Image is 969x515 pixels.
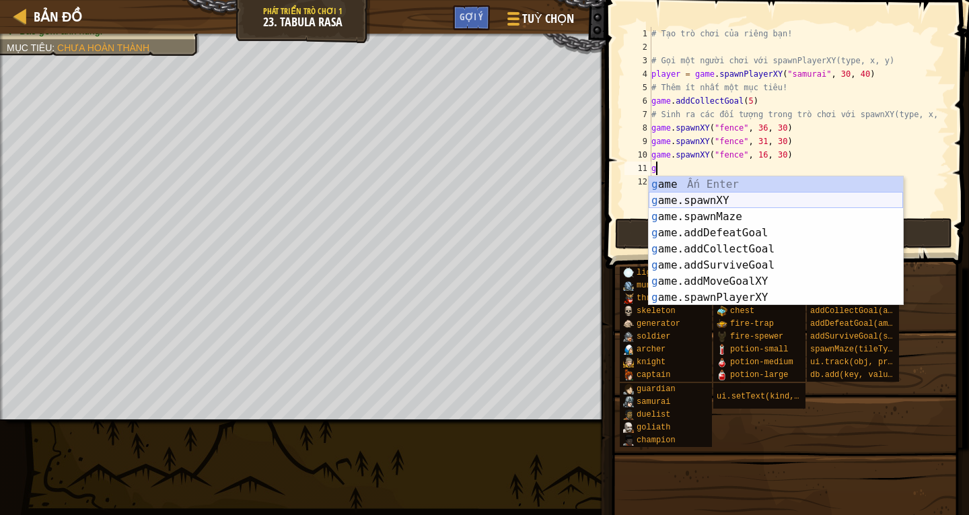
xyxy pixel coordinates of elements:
div: 3 [624,54,651,67]
div: 7 [624,108,651,121]
span: Tuỳ chọn [522,10,574,28]
img: portrait.png [623,370,634,380]
img: portrait.png [717,370,727,380]
span: knight [637,357,666,367]
span: goliath [637,423,670,432]
a: Bản đồ [27,7,82,26]
div: 10 [624,148,651,162]
img: portrait.png [623,344,634,355]
div: 4 [624,67,651,81]
img: portrait.png [623,306,634,316]
span: db.add(key, value) [810,370,898,380]
span: samurai [637,397,670,407]
span: potion-medium [730,357,793,367]
img: portrait.png [623,357,634,368]
span: ui.setText(kind, text) [717,392,823,401]
img: portrait.png [623,293,634,304]
span: fire-trap [730,319,774,329]
img: portrait.png [717,306,727,316]
span: lightstone [637,268,685,277]
img: portrait.png [623,280,634,291]
span: skeleton [637,306,676,316]
img: portrait.png [623,318,634,329]
div: 8 [624,121,651,135]
span: addSurviveGoal(seconds) [810,332,922,341]
span: thrower [637,294,670,303]
span: Bản đồ [34,7,82,26]
button: Tuỳ chọn [497,5,582,37]
img: portrait.png [623,422,634,433]
button: Chơi [615,218,952,249]
img: portrait.png [717,344,727,355]
img: portrait.png [717,331,727,342]
span: : [52,42,57,53]
div: 1 [624,27,651,40]
img: portrait.png [623,331,634,342]
div: 9 [624,135,651,148]
div: 6 [624,94,651,108]
span: potion-small [730,345,788,354]
span: captain [637,370,670,380]
span: addCollectGoal(amount) [810,306,917,316]
span: ui.track(obj, prop) [810,357,902,367]
span: addDefeatGoal(amount) [810,319,912,329]
img: portrait.png [717,318,727,329]
span: duelist [637,410,670,419]
span: Mục tiêu [7,42,52,53]
span: guardian [637,384,676,394]
span: spawnMaze(tileType, seed) [810,345,931,354]
div: 12 [624,175,651,188]
img: portrait.png [623,384,634,394]
span: fire-spewer [730,332,783,341]
span: archer [637,345,666,354]
img: portrait.png [623,397,634,407]
span: generator [637,319,680,329]
img: portrait.png [623,435,634,446]
div: 2 [624,40,651,54]
span: potion-large [730,370,788,380]
span: champion [637,436,676,445]
span: chest [730,306,754,316]
img: portrait.png [623,267,634,278]
span: Gợi ý [460,10,483,23]
div: 11 [624,162,651,175]
span: Chưa hoàn thành [57,42,149,53]
span: munchkin [637,281,676,290]
div: 5 [624,81,651,94]
span: soldier [637,332,670,341]
img: portrait.png [717,357,727,368]
img: portrait.png [623,409,634,420]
